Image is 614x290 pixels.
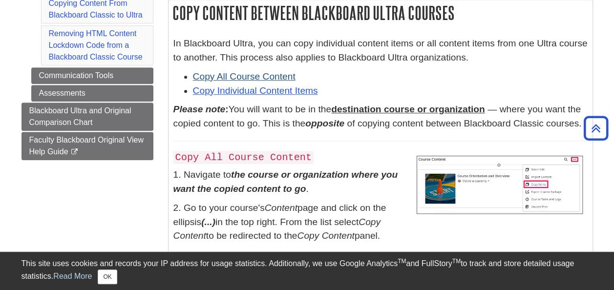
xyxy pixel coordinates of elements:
strong: the course or organization where you want the copied content to go [173,169,398,194]
a: Removing HTML Content Lockdown Code from a Blackboard Classic Course [49,29,143,61]
p: 1. Navigate to . [173,168,588,196]
p: In Blackboard Ultra, you can copy individual content items or all content items from one Ultra co... [173,37,588,65]
span: Blackboard Ultra and Original Comparison Chart [29,106,131,126]
em: Please note [173,104,226,114]
em: Copy Content [207,249,264,260]
code: Copy All Course Content [173,151,314,164]
span: Faculty Blackboard Original View Help Guide [29,136,144,156]
button: Close [98,269,117,284]
a: Faculty Blackboard Original View Help Guide [21,132,153,160]
em: Your Courses and Organizations [173,249,574,274]
a: Copy Individual Content Items [193,85,318,96]
strong: opposite [305,118,344,128]
i: This link opens in a new window [70,149,79,155]
em: (...) [201,217,215,227]
u: destination course or organization [331,104,485,114]
div: This site uses cookies and records your IP address for usage statistics. Additionally, we use Goo... [21,258,593,284]
sup: TM [398,258,406,265]
a: Copy All Course Content [193,71,296,82]
p: You will want to be in the — where you want the copied content to go. This is the of copying cont... [173,103,588,131]
a: Communication Tools [31,67,153,84]
em: Copy Content [297,230,354,241]
a: Read More [53,272,92,280]
sup: TM [452,258,461,265]
p: 2. Go to your course's page and click on the ellipsis in the top right. From the list select to b... [173,201,588,243]
strong: : [173,104,229,114]
em: Content [265,203,297,213]
a: Back to Top [580,122,612,135]
a: Assessments [31,85,153,102]
a: Blackboard Ultra and Original Comparison Chart [21,103,153,131]
em: Copy Content [173,217,381,241]
p: 3. In the panel, all your courses & organizations appear under the list. You can use the search t... [173,248,588,276]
